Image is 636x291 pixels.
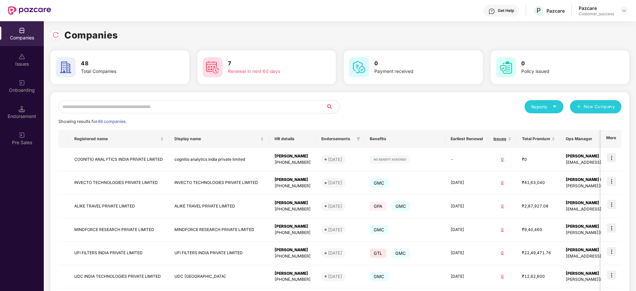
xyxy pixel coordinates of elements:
[488,8,495,15] img: svg+xml;base64,PHN2ZyBpZD0iSGVscC0zMngzMiIgeG1sbnM9Imh0dHA6Ly93d3cudzMub3JnLzIwMDAvc3ZnIiB3aWR0aD...
[64,28,118,42] h1: Companies
[19,27,25,34] img: svg+xml;base64,PHN2ZyBpZD0iQ29tcGFuaWVzIiB4bWxucz0iaHR0cDovL3d3dy53My5vcmcvMjAwMC9zdmciIHdpZHRoPS...
[169,218,269,242] td: MINDFORCE RESEARCH PRIVATE LIMITED
[174,136,259,142] span: Display name
[275,153,311,159] div: [PERSON_NAME]
[607,223,616,233] img: icon
[19,53,25,60] img: svg+xml;base64,PHN2ZyBpZD0iSXNzdWVzX2Rpc2FibGVkIiB4bWxucz0iaHR0cDovL3d3dy53My5vcmcvMjAwMC9zdmciIH...
[607,177,616,186] img: icon
[328,156,342,163] div: [DATE]
[517,130,560,148] th: Total Premium
[601,130,621,148] th: More
[326,100,340,113] button: search
[493,273,511,280] div: 0
[445,195,488,218] td: [DATE]
[69,171,169,195] td: INVECTO TECHNOLOGIES PRIVATE LIMITED
[445,171,488,195] td: [DATE]
[69,195,169,218] td: ALIKE TRAVEL PRIVATE LIMITED
[522,227,555,233] div: ₹9,40,460
[493,203,511,209] div: 0
[493,180,511,186] div: 0
[607,153,616,162] img: icon
[328,179,342,186] div: [DATE]
[579,5,614,11] div: Pazcare
[522,136,550,142] span: Total Premium
[52,31,59,38] img: svg+xml;base64,PHN2ZyBpZD0iUmVsb2FkLTMyeDMyIiB4bWxucz0iaHR0cDovL3d3dy53My5vcmcvMjAwMC9zdmciIHdpZH...
[275,270,311,277] div: [PERSON_NAME]
[607,270,616,280] img: icon
[488,130,517,148] th: Issues
[522,180,555,186] div: ₹41,63,040
[275,276,311,283] div: [PHONE_NUMBER]
[445,130,488,148] th: Earliest Renewal
[69,265,169,289] td: UDC INDIA TECHNOLOGIES PRIVATE LIMITED
[392,202,411,211] span: GMC
[374,59,458,68] h3: 0
[74,136,159,142] span: Registered name
[328,226,342,233] div: [DATE]
[19,80,25,86] img: svg+xml;base64,PHN2ZyB3aWR0aD0iMjAiIGhlaWdodD0iMjAiIHZpZXdCb3g9IjAgMCAyMCAyMCIgZmlsbD0ibm9uZSIgeG...
[584,103,615,110] span: New Company
[169,171,269,195] td: INVECTO TECHNOLOGIES PRIVATE LIMITED
[493,156,511,163] div: 0
[607,200,616,209] img: icon
[321,136,354,142] span: Endorsements
[391,249,410,258] span: GMC
[370,155,410,163] img: svg+xml;base64,PHN2ZyB4bWxucz0iaHR0cDovL3d3dy53My5vcmcvMjAwMC9zdmciIHdpZHRoPSIxMjIiIGhlaWdodD0iMj...
[579,11,614,17] div: Customer_success
[81,59,164,68] h3: 48
[275,177,311,183] div: [PERSON_NAME]
[275,159,311,166] div: [PHONE_NUMBER]
[621,8,627,13] img: svg+xml;base64,PHN2ZyBpZD0iRHJvcGRvd24tMzJ4MzIiIHhtbG5zPSJodHRwOi8vd3d3LnczLm9yZy8yMDAwL3N2ZyIgd2...
[81,68,164,75] div: Total Companies
[19,106,25,112] img: svg+xml;base64,PHN2ZyB3aWR0aD0iMTQuNSIgaGVpZ2h0PSIxNC41IiB2aWV3Qm94PSIwIDAgMTYgMTYiIGZpbGw9Im5vbm...
[370,272,389,281] span: GMC
[537,7,541,15] span: P
[328,273,342,280] div: [DATE]
[275,183,311,189] div: [PHONE_NUMBER]
[58,119,127,124] span: Showing results for
[374,68,458,75] div: Payment received
[56,57,76,77] img: svg+xml;base64,PHN2ZyB4bWxucz0iaHR0cDovL3d3dy53My5vcmcvMjAwMC9zdmciIHdpZHRoPSI2MCIgaGVpZ2h0PSI2MC...
[493,227,511,233] div: 0
[97,119,127,124] span: 48 companies.
[445,148,488,171] td: -
[69,242,169,265] td: UFI FILTERS INDIA PRIVATE LIMITED
[269,130,316,148] th: HR details
[328,203,342,209] div: [DATE]
[552,104,557,109] span: caret-down
[326,104,339,109] span: search
[522,203,555,209] div: ₹2,87,927.08
[356,137,360,141] span: filter
[370,202,387,211] span: GPA
[275,253,311,260] div: [PHONE_NUMBER]
[445,218,488,242] td: [DATE]
[498,8,514,13] div: Get Help
[370,249,386,258] span: GTL
[531,103,557,110] div: Reports
[577,104,581,110] span: plus
[364,130,445,148] th: Benefits
[445,265,488,289] td: [DATE]
[228,68,311,75] div: Renewal in next 60 days
[349,57,369,77] img: svg+xml;base64,PHN2ZyB4bWxucz0iaHR0cDovL3d3dy53My5vcmcvMjAwMC9zdmciIHdpZHRoPSI2MCIgaGVpZ2h0PSI2MC...
[19,132,25,139] img: svg+xml;base64,PHN2ZyB3aWR0aD0iMjAiIGhlaWdodD0iMjAiIHZpZXdCb3g9IjAgMCAyMCAyMCIgZmlsbD0ibm9uZSIgeG...
[8,6,51,15] img: New Pazcare Logo
[69,148,169,171] td: COGNITIO ANALYTICS INDIA PRIVATE LIMITED
[493,136,506,142] span: Issues
[169,148,269,171] td: cognitio analytics india private limited
[275,206,311,212] div: [PHONE_NUMBER]
[522,273,555,280] div: ₹12,62,600
[203,57,223,77] img: svg+xml;base64,PHN2ZyB4bWxucz0iaHR0cDovL3d3dy53My5vcmcvMjAwMC9zdmciIHdpZHRoPSI2MCIgaGVpZ2h0PSI2MC...
[275,200,311,206] div: [PERSON_NAME]
[169,130,269,148] th: Display name
[275,247,311,253] div: [PERSON_NAME]
[169,265,269,289] td: UDC [GEOGRAPHIC_DATA]
[493,250,511,256] div: 0
[355,135,362,143] span: filter
[69,130,169,148] th: Registered name
[169,195,269,218] td: ALIKE TRAVEL PRIVATE LIMITED
[328,250,342,256] div: [DATE]
[445,242,488,265] td: [DATE]
[228,59,311,68] h3: 7
[521,59,605,68] h3: 0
